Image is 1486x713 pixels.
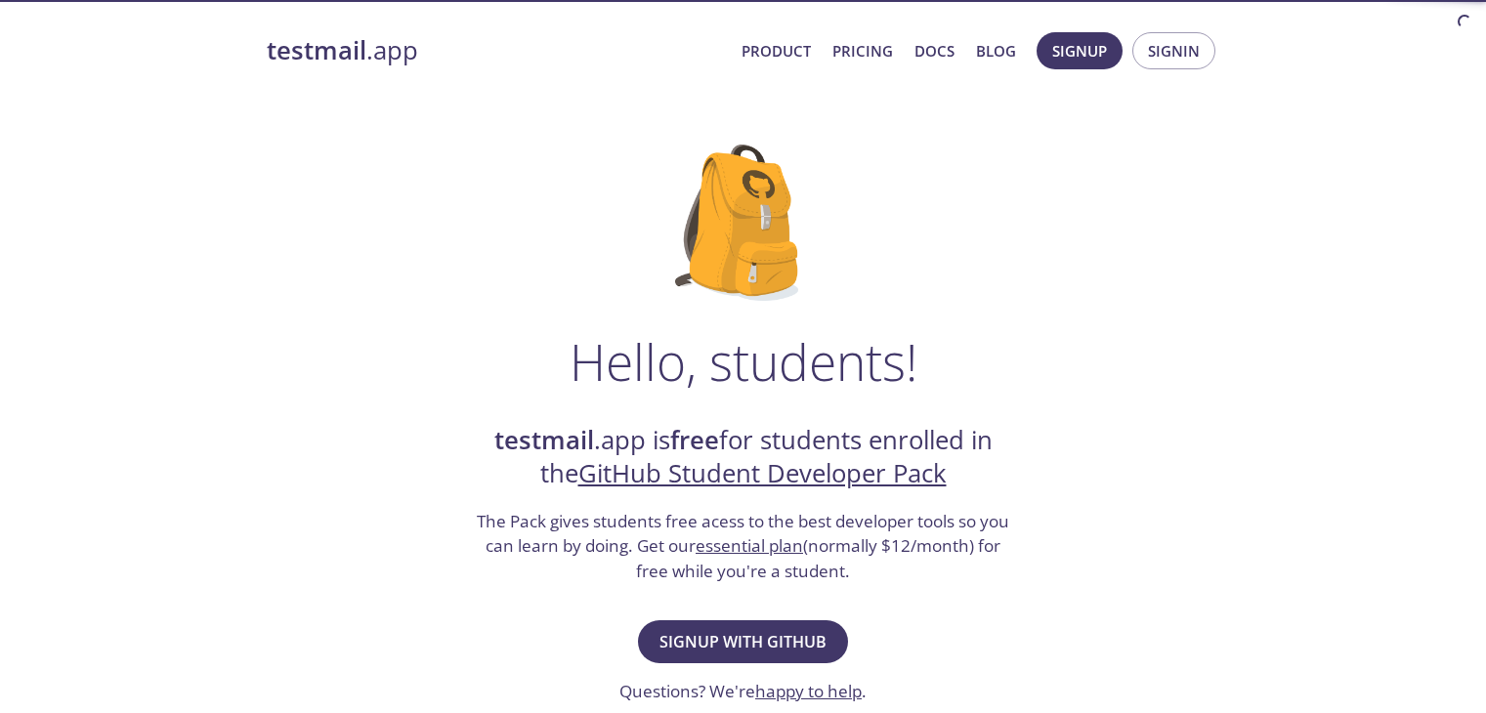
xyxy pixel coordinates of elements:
[1132,32,1215,69] button: Signin
[475,509,1012,584] h3: The Pack gives students free acess to the best developer tools so you can learn by doing. Get our...
[742,38,811,63] a: Product
[976,38,1016,63] a: Blog
[755,680,862,702] a: happy to help
[696,534,803,557] a: essential plan
[1052,38,1107,63] span: Signup
[494,423,594,457] strong: testmail
[670,423,719,457] strong: free
[619,679,867,704] h3: Questions? We're .
[578,456,947,490] a: GitHub Student Developer Pack
[675,145,811,301] img: github-student-backpack.png
[267,33,366,67] strong: testmail
[638,620,848,663] button: Signup with GitHub
[475,424,1012,491] h2: .app is for students enrolled in the
[832,38,893,63] a: Pricing
[570,332,917,391] h1: Hello, students!
[267,34,726,67] a: testmail.app
[1037,32,1123,69] button: Signup
[1148,38,1200,63] span: Signin
[659,628,827,655] span: Signup with GitHub
[914,38,955,63] a: Docs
